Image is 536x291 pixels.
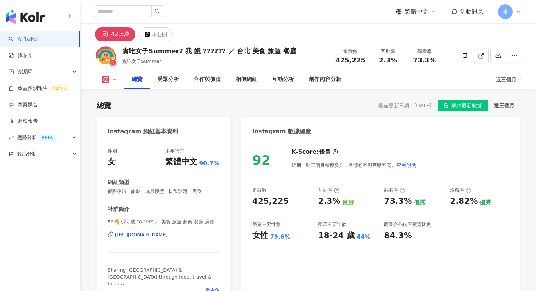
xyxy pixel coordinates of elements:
[9,52,33,59] a: 找貼文
[9,85,70,92] a: 效益預測報告ALPHA
[236,75,257,84] div: 相似網紅
[405,8,428,16] span: 繁體中文
[139,27,173,41] button: 未公開
[451,100,482,112] span: 解鎖最新數據
[6,9,45,24] img: logo
[122,46,296,55] div: 貪吃女子Summer? 我 餓 ?????? ／ 台北 美食 旅遊 餐廳
[108,219,220,225] span: 52🍕 \ 我 餓 𝘍𝘖𝘖𝘋𝘐𝘌 ／ 美食 旅遊 超商 餐廳 展覽 街邊美食 | 52_foodie
[152,29,167,39] div: 未公開
[165,148,184,154] div: 主要語言
[252,127,311,135] div: Instagram 數據總覽
[108,156,116,168] div: 女
[384,221,431,228] div: 商業合作內容覆蓋比例
[97,100,111,111] div: 總覽
[460,8,483,15] span: 活動訊息
[342,199,354,207] div: 良好
[292,158,417,172] div: 近期一到三個月積極發文，且漲粉率與互動率高。
[252,187,267,194] div: 追蹤數
[503,8,508,16] span: 報
[39,134,55,141] div: BETA
[335,48,365,55] div: 追蹤數
[9,35,39,43] a: searchAI 找網紅
[157,75,179,84] div: 受眾分析
[252,230,268,241] div: 女性
[308,75,341,84] div: 創作內容分析
[270,233,291,241] div: 79.6%
[384,196,412,207] div: 73.3%
[443,103,448,108] span: lock
[396,162,417,168] span: 查看說明
[9,118,38,125] a: 洞察報告
[17,146,37,162] span: 競品分析
[95,45,117,67] img: KOL Avatar
[252,196,289,207] div: 425,225
[494,101,520,110] div: 近三個月
[384,187,405,194] div: 觀看率
[115,231,168,238] div: [URL][DOMAIN_NAME]
[319,148,331,156] div: 優良
[252,153,271,168] div: 92
[374,48,402,55] div: 互動率
[17,129,55,146] span: 趨勢分析
[108,179,129,186] div: 網紅類型
[155,9,160,14] span: search
[108,148,117,154] div: 性別
[17,64,32,80] span: 資源庫
[379,57,397,64] span: 2.3%
[450,187,471,194] div: 漲粉率
[318,196,340,207] div: 2.3%
[411,48,438,55] div: 觀看率
[479,199,491,207] div: 優秀
[9,101,38,108] a: 商案媒合
[450,196,478,207] div: 2.82%
[199,160,220,168] span: 90.7%
[413,57,436,64] span: 73.3%
[496,74,521,85] div: 近三個月
[384,230,412,241] div: 84.3%
[292,148,338,156] div: K-Score :
[132,75,143,84] div: 總覽
[108,188,220,195] span: 促購導購 · 甜點 · 玩具模型 · 日常話題 · 美食
[378,103,431,108] div: 最後更新日期：[DATE]
[95,27,135,41] button: 42.5萬
[318,230,354,241] div: 18-24 歲
[108,206,129,213] div: 社群簡介
[122,58,161,64] span: 貪吃女子Summer
[165,156,197,168] div: 繁體中文
[252,221,281,228] div: 受眾主要性別
[194,75,221,84] div: 合作與價值
[318,221,346,228] div: 受眾主要年齡
[396,158,417,172] button: 查看說明
[272,75,294,84] div: 互動分析
[108,231,220,238] a: [URL][DOMAIN_NAME]
[318,187,339,194] div: 互動率
[9,135,14,140] span: rise
[438,100,488,111] button: 解鎖最新數據
[357,233,370,241] div: 44%
[108,127,178,135] div: Instagram 網紅基本資料
[335,56,365,64] span: 425,225
[414,199,426,207] div: 優秀
[111,29,130,39] div: 42.5萬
